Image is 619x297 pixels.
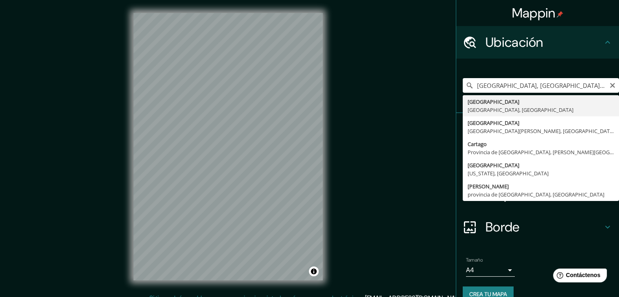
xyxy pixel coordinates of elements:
[468,106,573,114] font: [GEOGRAPHIC_DATA], [GEOGRAPHIC_DATA]
[512,4,556,22] font: Mappin
[463,78,619,93] input: Elige tu ciudad o zona
[486,34,543,51] font: Ubicación
[468,183,509,190] font: [PERSON_NAME]
[468,170,549,177] font: [US_STATE], [GEOGRAPHIC_DATA]
[456,211,619,243] div: Borde
[456,146,619,178] div: Estilo
[456,178,619,211] div: Disposición
[609,81,616,89] button: Claro
[486,218,520,236] font: Borde
[468,140,487,148] font: Cartago
[468,162,519,169] font: [GEOGRAPHIC_DATA]
[557,11,563,17] img: pin-icon.png
[456,113,619,146] div: Patas
[468,127,615,135] font: [GEOGRAPHIC_DATA][PERSON_NAME], [GEOGRAPHIC_DATA]
[466,264,515,277] div: A4
[466,257,483,263] font: Tamaño
[466,266,474,274] font: A4
[468,191,604,198] font: provincia de [GEOGRAPHIC_DATA], [GEOGRAPHIC_DATA]
[456,26,619,59] div: Ubicación
[468,98,519,105] font: [GEOGRAPHIC_DATA]
[468,119,519,127] font: [GEOGRAPHIC_DATA]
[133,13,323,280] canvas: Mapa
[309,266,319,276] button: Activar o desactivar atribución
[547,265,610,288] iframe: Lanzador de widgets de ayuda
